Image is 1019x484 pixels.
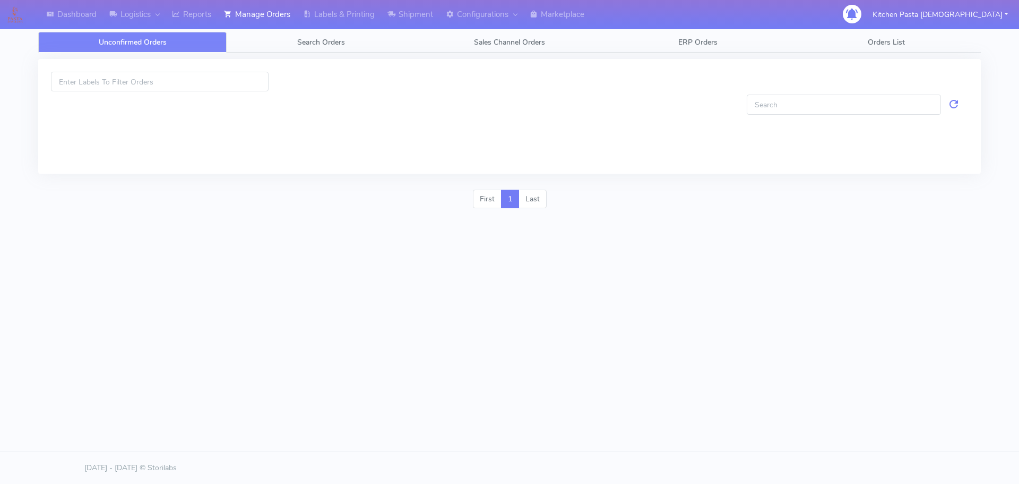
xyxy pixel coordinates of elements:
[474,37,545,47] span: Sales Channel Orders
[501,190,519,209] a: 1
[678,37,718,47] span: ERP Orders
[865,4,1016,26] button: Kitchen Pasta [DEMOGRAPHIC_DATA]
[297,37,345,47] span: Search Orders
[99,37,167,47] span: Unconfirmed Orders
[38,32,981,53] ul: Tabs
[51,72,269,91] input: Enter Labels To Filter Orders
[747,95,941,114] input: Search
[868,37,905,47] span: Orders List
